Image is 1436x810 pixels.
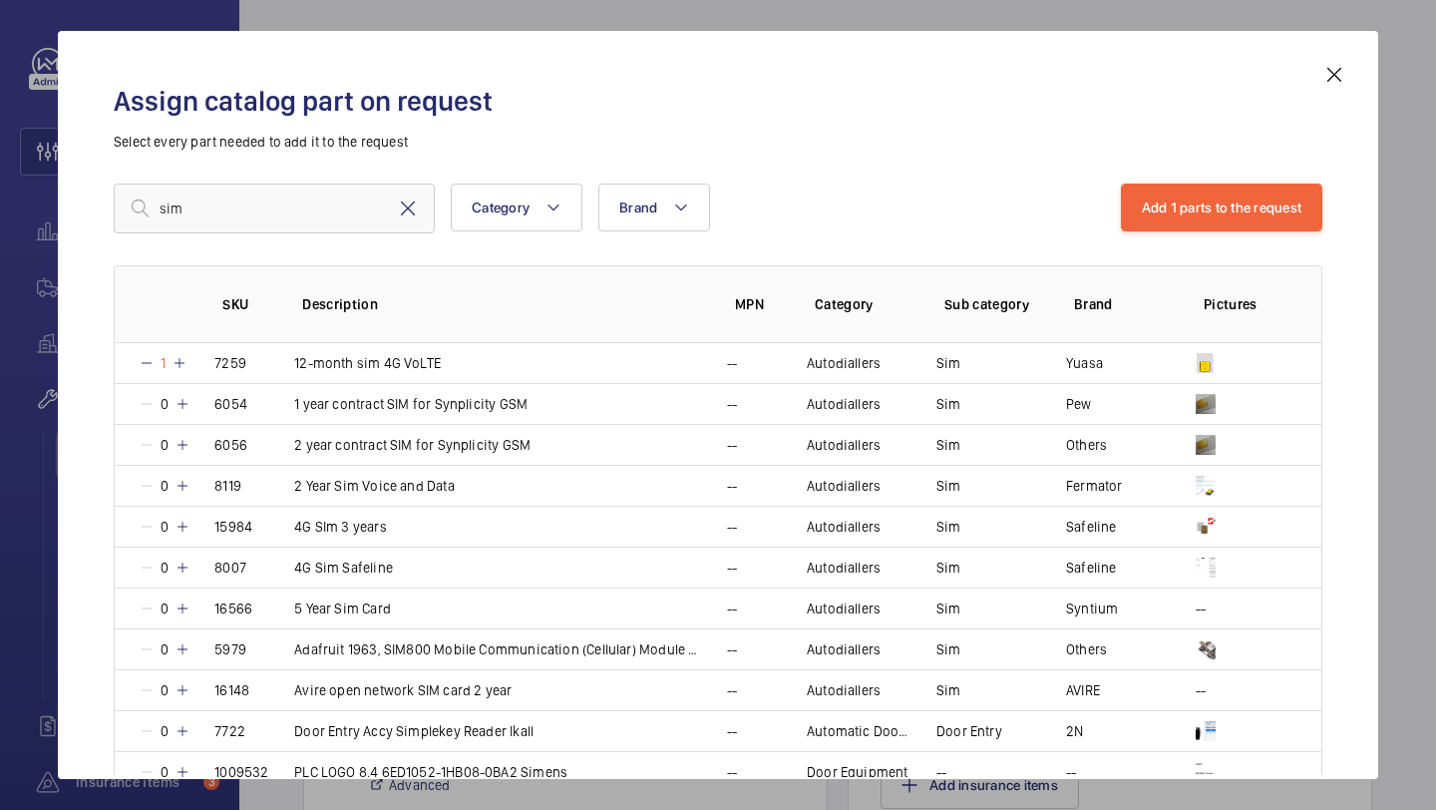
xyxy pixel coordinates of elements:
[294,599,391,618] p: 5 Year Sim Card
[451,184,582,231] button: Category
[936,394,961,414] p: Sim
[807,558,881,578] p: Autodiallers
[807,517,881,537] p: Autodiallers
[1204,294,1281,314] p: Pictures
[727,762,737,782] p: --
[214,517,252,537] p: 15984
[727,353,737,373] p: --
[155,517,175,537] p: 0
[294,762,567,782] p: PLC LOGO 8.4 6ED1052-1HB08-0BA2 Simens
[214,680,249,700] p: 16148
[155,680,175,700] p: 0
[1066,599,1118,618] p: Syntium
[936,558,961,578] p: Sim
[1196,517,1216,537] img: WOMiBAGyZuQW3fYjhXpxIUzFDUBHg1eCI-9mT93_fS3dr_RN.png
[155,558,175,578] p: 0
[155,476,175,496] p: 0
[1066,394,1092,414] p: Pew
[807,435,881,455] p: Autodiallers
[727,639,737,659] p: --
[936,639,961,659] p: Sim
[1196,394,1216,414] img: 32-UuRkZlG8GHCDQuWNvU72R8Hbj91mHLePDrHO6uhSGO4g0.png
[727,517,737,537] p: --
[936,762,946,782] p: --
[214,721,245,741] p: 7722
[1196,353,1216,373] img: k50Prw9kUqmVhXQ9qBjpX9Dv46Pr6J8WtSFYVhNrqWvj-mXk.png
[807,639,881,659] p: Autodiallers
[807,680,881,700] p: Autodiallers
[294,476,455,496] p: 2 Year Sim Voice and Data
[1196,558,1216,578] img: kqQU2G3mamTLUPE3gIjzwTk9LAkLsAiYViJJJpoZHRiT74zH.png
[214,639,246,659] p: 5979
[1066,517,1116,537] p: Safeline
[214,476,241,496] p: 8119
[936,721,1002,741] p: Door Entry
[1066,721,1083,741] p: 2N
[936,435,961,455] p: Sim
[214,435,247,455] p: 6056
[1066,558,1116,578] p: Safeline
[114,83,1322,120] h2: Assign catalog part on request
[1066,680,1100,700] p: AVIRE
[807,476,881,496] p: Autodiallers
[807,599,881,618] p: Autodiallers
[294,721,534,741] p: Door Entry Accy Simplekey Reader Ikall
[807,721,912,741] p: Automatic Doors (Vertical)
[155,721,175,741] p: 0
[472,200,530,215] span: Category
[1196,639,1216,659] img: q5xxN-03ofZL_KhLZCFoCI_ysbjAkZzVLvJM8JKNk0BjZeER.png
[1196,721,1216,741] img: y72dFnfVfPK8akpXc6A1h6XQVqoJ4rTExfN-OkZPxmf6pTBT.png
[1066,476,1122,496] p: Fermator
[214,599,252,618] p: 16566
[1196,435,1216,455] img: 6B4hXE-uUKu-hKQQRoD2qF9Nq3r0xBD-E7VEezpDhLDvaT2P.png
[214,762,268,782] p: 1009532
[727,680,737,700] p: --
[815,294,912,314] p: Category
[155,353,172,373] p: 1
[936,680,961,700] p: Sim
[727,599,737,618] p: --
[735,294,783,314] p: MPN
[807,353,881,373] p: Autodiallers
[727,435,737,455] p: --
[598,184,710,231] button: Brand
[1121,184,1323,231] button: Add 1 parts to the request
[1196,680,1206,700] p: --
[155,435,175,455] p: 0
[1196,599,1206,618] p: --
[294,353,441,373] p: 12-month sim 4G VoLTE
[214,353,246,373] p: 7259
[1066,353,1103,373] p: Yuasa
[302,294,703,314] p: Description
[1066,435,1107,455] p: Others
[214,558,246,578] p: 8007
[1196,762,1216,782] img: 4gboZbJ9Kh5LVtoZ2fL1_4d27XZpVNETVJCBYHE7yflQSz3M.png
[727,394,737,414] p: --
[727,558,737,578] p: --
[944,294,1042,314] p: Sub category
[936,476,961,496] p: Sim
[807,394,881,414] p: Autodiallers
[807,762,908,782] p: Door Equipment
[619,200,657,215] span: Brand
[936,517,961,537] p: Sim
[114,132,1322,152] p: Select every part needed to add it to the request
[294,435,531,455] p: 2 year contract SIM for Synplicity GSM
[214,394,247,414] p: 6054
[222,294,270,314] p: SKU
[155,599,175,618] p: 0
[1074,294,1172,314] p: Brand
[155,639,175,659] p: 0
[1066,762,1076,782] p: --
[727,476,737,496] p: --
[1196,476,1216,496] img: EHIPyuMgt_b4rdmu9oE5cwpRtDsxpGMt6nBQEzB4rerXlBp4.png
[294,558,393,578] p: 4G Sim Safeline
[727,721,737,741] p: --
[936,599,961,618] p: Sim
[155,394,175,414] p: 0
[114,184,435,233] input: Find a part
[1066,639,1107,659] p: Others
[155,762,175,782] p: 0
[936,353,961,373] p: Sim
[294,517,387,537] p: 4G SIm 3 years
